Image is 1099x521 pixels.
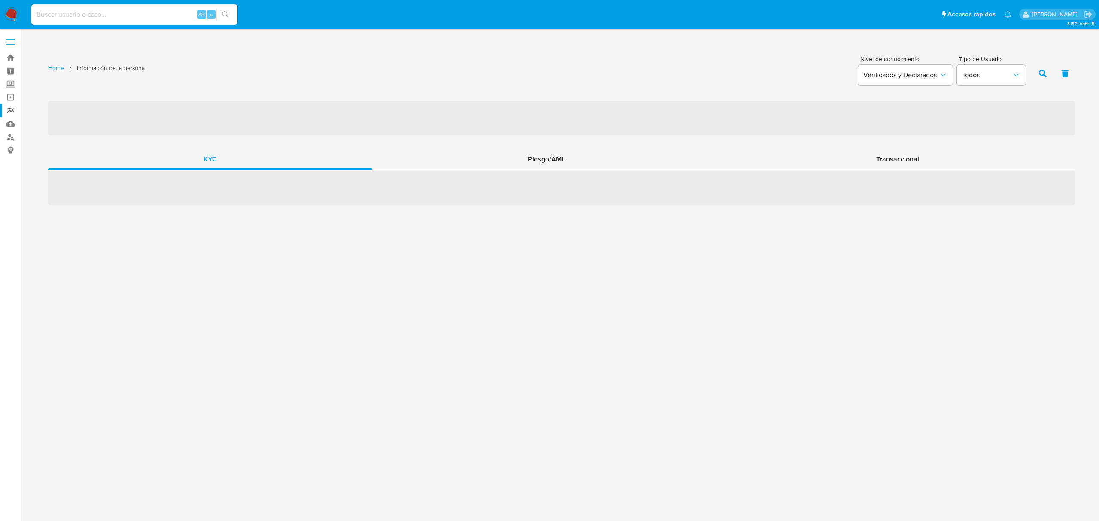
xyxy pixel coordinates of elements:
p: eliana.eguerrero@mercadolibre.com [1032,10,1081,18]
span: Información de la persona [77,64,145,72]
nav: List of pages [48,61,145,85]
span: Tipo de Usuario [959,56,1028,62]
span: Riesgo/AML [528,154,565,164]
span: Verificados y Declarados [863,71,939,79]
a: Home [48,64,64,72]
button: Todos [957,65,1026,85]
span: Alt [198,10,205,18]
a: Salir [1084,10,1093,19]
span: Accesos rápidos [947,10,996,19]
span: ‌ [48,171,1075,205]
a: Notificaciones [1004,11,1011,18]
span: Nivel de conocimiento [860,56,952,62]
button: search-icon [216,9,234,21]
input: Buscar usuario o caso... [31,9,237,20]
span: ‌ [48,101,1075,135]
button: Verificados y Declarados [858,65,953,85]
span: Transaccional [876,154,919,164]
span: s [210,10,213,18]
span: KYC [204,154,217,164]
span: Todos [962,71,1012,79]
